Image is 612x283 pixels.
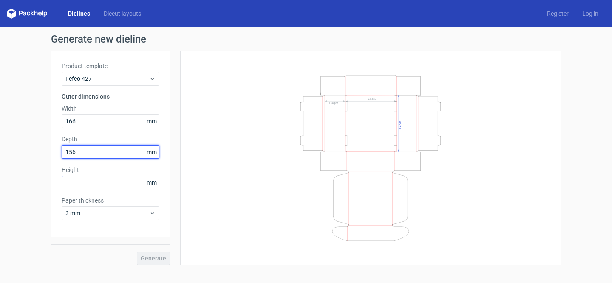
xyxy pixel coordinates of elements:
[329,101,338,104] text: Height
[575,9,605,18] a: Log in
[62,166,159,174] label: Height
[144,146,159,158] span: mm
[540,9,575,18] a: Register
[62,62,159,70] label: Product template
[368,97,376,101] text: Width
[399,120,402,128] text: Depth
[144,176,159,189] span: mm
[97,9,148,18] a: Diecut layouts
[62,196,159,205] label: Paper thickness
[65,74,149,83] span: Fefco 427
[61,9,97,18] a: Dielines
[65,209,149,217] span: 3 mm
[51,34,561,44] h1: Generate new dieline
[62,92,159,101] h3: Outer dimensions
[62,104,159,113] label: Width
[62,135,159,143] label: Depth
[144,115,159,128] span: mm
